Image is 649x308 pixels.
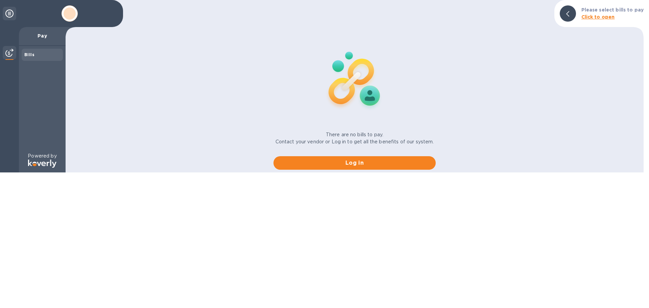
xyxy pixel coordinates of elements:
[275,131,434,145] p: There are no bills to pay. Contact your vendor or Log in to get all the benefits of our system.
[24,32,60,39] p: Pay
[273,156,436,170] button: Log in
[28,160,56,168] img: Logo
[24,52,34,57] b: Bills
[28,152,56,160] p: Powered by
[581,14,615,20] b: Click to open
[581,7,644,13] b: Please select bills to pay
[279,159,430,167] span: Log in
